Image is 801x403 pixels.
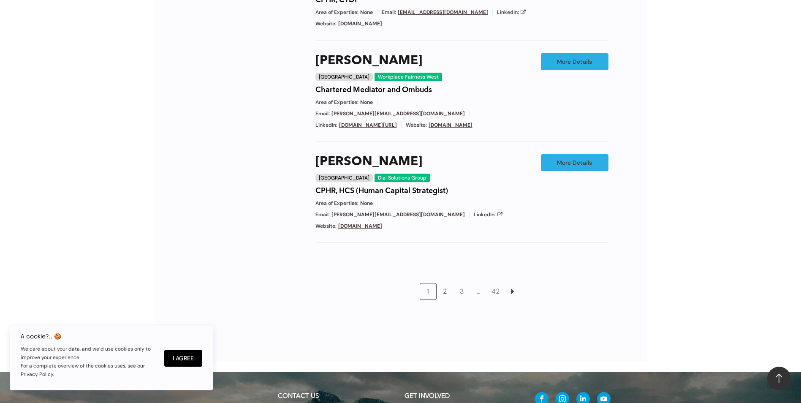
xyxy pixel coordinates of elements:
[315,211,330,218] span: Email:
[278,393,319,400] a: CONTACT US
[338,223,382,229] a: [DOMAIN_NAME]
[21,333,156,340] h6: A cookie?.. 🍪
[454,283,470,300] a: 3
[360,99,373,106] span: None
[420,283,436,300] a: 1
[375,73,442,81] div: Workplace Fairness West
[406,122,427,129] span: Website:
[315,223,337,230] span: Website:
[541,53,608,70] a: More Details
[315,110,330,117] span: Email:
[497,9,519,16] span: LinkedIn:
[315,99,358,106] span: Area of Expertise:
[315,9,358,16] span: Area of Expertise:
[315,186,448,196] h4: CPHR, HCS (Human Capital Strategist)
[315,85,432,95] h4: Chartered Mediator and Ombuds
[339,122,397,128] a: [DOMAIN_NAME][URL]
[437,283,453,300] a: 2
[315,73,373,81] div: [GEOGRAPHIC_DATA]
[338,20,382,27] a: [DOMAIN_NAME]
[331,110,465,117] a: [PERSON_NAME][EMAIL_ADDRESS][DOMAIN_NAME]
[541,154,608,171] a: More Details
[315,122,337,129] span: LinkedIn:
[360,9,373,16] span: None
[315,200,358,207] span: Area of Expertise:
[315,154,422,169] a: [PERSON_NAME]
[398,9,488,16] a: [EMAIL_ADDRESS][DOMAIN_NAME]
[488,283,504,300] a: 42
[474,211,496,218] span: LinkedIn:
[315,20,337,27] span: Website:
[21,345,156,378] p: We care about your data, and we’d use cookies only to improve your experience. For a complete ove...
[360,200,373,207] span: None
[375,174,430,182] div: Dial Solutions Group
[471,283,487,300] a: …
[331,211,465,218] a: [PERSON_NAME][EMAIL_ADDRESS][DOMAIN_NAME]
[315,53,422,68] a: [PERSON_NAME]
[429,122,472,128] a: [DOMAIN_NAME]
[164,350,202,367] button: I Agree
[315,174,373,182] div: [GEOGRAPHIC_DATA]
[382,9,396,16] span: Email:
[405,393,450,400] span: GET INVOLVED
